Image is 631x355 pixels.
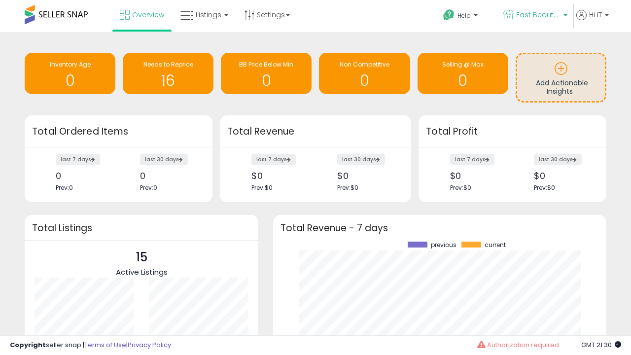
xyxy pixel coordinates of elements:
span: Fast Beauty ([GEOGRAPHIC_DATA]) [516,10,561,20]
label: last 30 days [337,154,385,165]
span: Prev: 0 [56,183,73,192]
span: previous [431,242,456,248]
span: Prev: $0 [251,183,273,192]
span: Overview [132,10,164,20]
a: Hi IT [576,10,609,32]
div: seller snap | | [10,341,171,350]
span: Selling @ Max [442,60,484,69]
a: Privacy Policy [128,340,171,350]
h3: Total Revenue [227,125,404,139]
label: last 30 days [140,154,188,165]
span: Non Competitive [340,60,389,69]
span: 2025-08-13 21:30 GMT [581,340,621,350]
h1: 0 [324,72,405,89]
span: Prev: $0 [450,183,471,192]
span: Needs to Reprice [143,60,193,69]
span: Inventory Age [50,60,91,69]
div: $0 [251,171,308,181]
a: Selling @ Max 0 [418,53,508,94]
strong: Copyright [10,340,46,350]
a: Help [435,1,494,32]
h1: 0 [226,72,307,89]
span: Add Actionable Insights [536,78,588,97]
div: $0 [337,171,394,181]
div: $0 [534,171,589,181]
a: BB Price Below Min 0 [221,53,312,94]
a: Inventory Age 0 [25,53,115,94]
h1: 0 [30,72,110,89]
span: Prev: $0 [337,183,358,192]
label: last 7 days [450,154,494,165]
a: Non Competitive 0 [319,53,410,94]
span: Hi IT [589,10,602,20]
label: last 7 days [56,154,100,165]
h3: Total Listings [32,224,251,232]
h1: 16 [128,72,209,89]
label: last 7 days [251,154,296,165]
div: $0 [450,171,505,181]
h3: Total Profit [426,125,599,139]
div: 0 [56,171,111,181]
label: last 30 days [534,154,582,165]
div: 0 [140,171,195,181]
h3: Total Revenue - 7 days [280,224,599,232]
span: BB Price Below Min [239,60,293,69]
h3: Total Ordered Items [32,125,205,139]
span: current [485,242,506,248]
p: 15 [116,248,168,267]
a: Needs to Reprice 16 [123,53,213,94]
span: Listings [196,10,221,20]
span: Prev: 0 [140,183,157,192]
span: Active Listings [116,267,168,277]
span: Help [457,11,471,20]
i: Get Help [443,9,455,21]
a: Add Actionable Insights [517,54,605,101]
h1: 0 [422,72,503,89]
a: Terms of Use [84,340,126,350]
span: Prev: $0 [534,183,555,192]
